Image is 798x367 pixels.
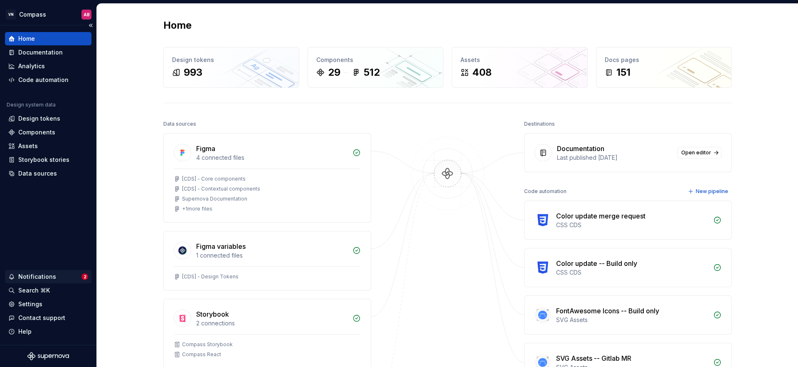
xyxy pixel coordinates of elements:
[5,60,91,73] a: Analytics
[605,56,723,64] div: Docs pages
[6,10,16,20] div: VN
[81,273,88,280] span: 2
[5,284,91,297] button: Search ⌘K
[18,156,69,164] div: Storybook stories
[182,186,260,192] div: [CDS] - Contextual components
[182,176,246,182] div: [CDS] - Core components
[5,298,91,311] a: Settings
[556,221,708,229] div: CSS CDS
[182,273,239,280] div: [CDS] - Design Tokens
[19,10,46,19] div: Compass
[5,325,91,338] button: Help
[163,133,371,223] a: Figma4 connected files[CDS] - Core components[CDS] - Contextual componentsSupernova Documentation...
[5,311,91,325] button: Contact support
[182,351,221,358] div: Compass React
[5,112,91,125] a: Design tokens
[677,147,722,159] a: Open editor
[182,196,247,202] div: Supernova Documentation
[18,142,38,150] div: Assets
[556,306,659,316] div: FontAwesome Icons -- Build only
[524,186,566,197] div: Code automation
[196,144,215,154] div: Figma
[5,73,91,87] a: Code automation
[696,188,728,195] span: New pipeline
[18,286,50,295] div: Search ⌘K
[18,35,35,43] div: Home
[2,5,95,23] button: VNCompassAB
[18,300,42,308] div: Settings
[556,316,708,324] div: SVG Assets
[452,47,588,88] a: Assets408
[163,47,299,88] a: Design tokens993
[5,167,91,180] a: Data sources
[5,153,91,166] a: Storybook stories
[681,149,711,156] span: Open editor
[196,251,347,260] div: 1 connected files
[316,56,435,64] div: Components
[18,128,55,136] div: Components
[27,352,69,360] svg: Supernova Logo
[308,47,443,88] a: Components29512
[18,314,65,322] div: Contact support
[163,19,192,32] h2: Home
[5,32,91,45] a: Home
[472,66,492,79] div: 408
[5,126,91,139] a: Components
[182,341,233,348] div: Compass Storybook
[556,211,645,221] div: Color update merge request
[18,76,69,84] div: Code automation
[84,11,90,18] div: AB
[328,66,340,79] div: 29
[685,186,732,197] button: New pipeline
[182,206,212,212] div: + 1 more files
[7,102,56,108] div: Design system data
[556,258,637,268] div: Color update -- Build only
[196,319,347,327] div: 2 connections
[557,154,672,162] div: Last published [DATE]
[184,66,202,79] div: 993
[18,48,63,57] div: Documentation
[556,268,708,277] div: CSS CDS
[5,270,91,283] button: Notifications2
[18,327,32,336] div: Help
[557,144,604,154] div: Documentation
[18,62,45,70] div: Analytics
[5,46,91,59] a: Documentation
[556,353,631,363] div: SVG Assets -- Gitlab MR
[5,139,91,153] a: Assets
[172,56,291,64] div: Design tokens
[596,47,732,88] a: Docs pages151
[163,231,371,290] a: Figma variables1 connected files[CDS] - Design Tokens
[616,66,631,79] div: 151
[524,118,555,130] div: Destinations
[85,20,96,31] button: Collapse sidebar
[163,118,196,130] div: Data sources
[18,273,56,281] div: Notifications
[461,56,579,64] div: Assets
[196,241,246,251] div: Figma variables
[18,169,57,178] div: Data sources
[364,66,380,79] div: 512
[196,309,229,319] div: Storybook
[196,154,347,162] div: 4 connected files
[18,114,60,123] div: Design tokens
